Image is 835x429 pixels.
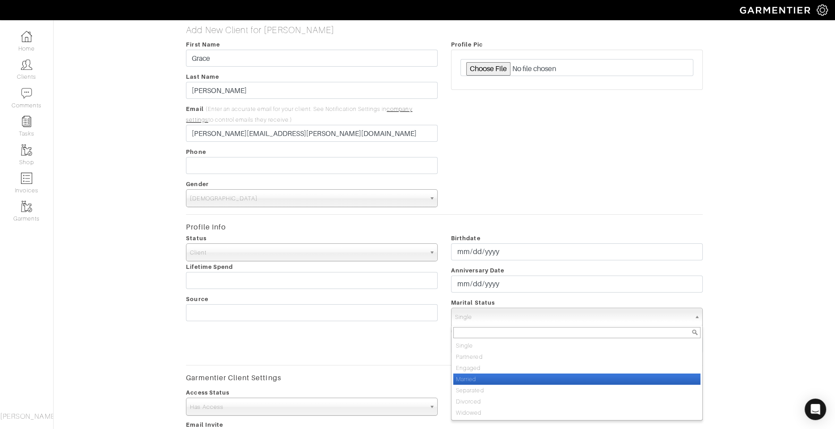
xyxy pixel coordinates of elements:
strong: Profile Info [186,223,226,231]
li: Married [453,374,700,385]
span: Marital Status [451,299,495,306]
span: Birthdate [451,235,480,242]
li: Partnered [453,351,700,362]
li: Divorced [453,396,700,407]
img: garments-icon-b7da505a4dc4fd61783c78ac3ca0ef83fa9d6f193b1c9dc38574b1d14d53ca28.png [21,201,32,212]
li: Separated [453,385,700,396]
h5: Add New Client for [PERSON_NAME] [186,25,702,35]
span: Anniversary Date [451,267,504,274]
span: Access Status [186,389,229,396]
span: Has Access [190,398,426,416]
img: gear-icon-white-bd11855cb880d31180b6d7d6211b90ccbf57a29d726f0c71d8c61bd08dd39cc2.png [817,4,828,16]
img: orders-icon-0abe47150d42831381b5fb84f609e132dff9fe21cb692f30cb5eec754e2cba89.png [21,173,32,184]
li: Single [453,340,700,351]
img: reminder-icon-8004d30b9f0a5d33ae49ab947aed9ed385cf756f9e5892f1edd6e32f2345188e.png [21,116,32,127]
span: Source [186,296,208,302]
strong: Garmentier Client Settings [186,374,281,382]
span: Single [455,308,691,326]
span: Last Name [186,73,219,80]
span: Profile Pic [451,41,483,48]
div: Open Intercom Messenger [805,399,826,420]
span: Gender [186,181,208,187]
span: First Name [186,41,220,48]
span: (Enter an accurate email for your client. See Notification Settings in to control emails they rec... [186,106,412,123]
img: garmentier-logo-header-white-b43fb05a5012e4ada735d5af1a66efaba907eab6374d6393d1fbf88cb4ef424d.png [735,2,817,18]
span: Phone [186,149,206,155]
img: dashboard-icon-dbcd8f5a0b271acd01030246c82b418ddd0df26cd7fceb0bd07c9910d44c42f6.png [21,31,32,42]
span: Email Invite [186,421,223,428]
li: Engaged [453,362,700,374]
span: Email [186,106,203,112]
img: garments-icon-b7da505a4dc4fd61783c78ac3ca0ef83fa9d6f193b1c9dc38574b1d14d53ca28.png [21,144,32,156]
span: Lifetime Spend [186,263,233,270]
span: [DEMOGRAPHIC_DATA] [190,190,426,208]
img: clients-icon-6bae9207a08558b7cb47a8932f037763ab4055f8c8b6bfacd5dc20c3e0201464.png [21,59,32,70]
span: Status [186,235,206,242]
span: Client [190,244,426,262]
li: Widowed [453,407,700,418]
img: comment-icon-a0a6a9ef722e966f86d9cbdc48e553b5cf19dbc54f86b18d962a5391bc8f6eb6.png [21,88,32,99]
